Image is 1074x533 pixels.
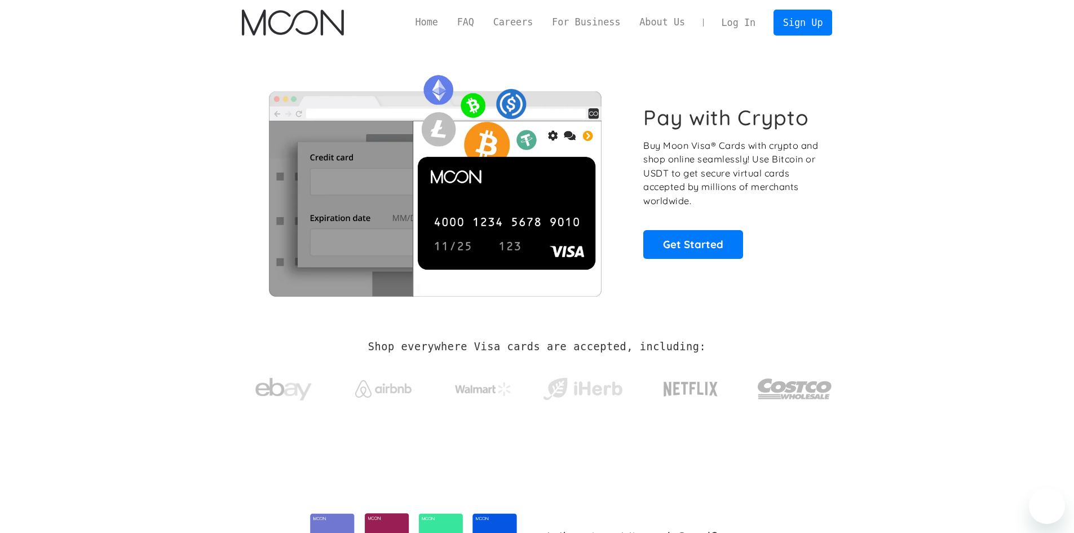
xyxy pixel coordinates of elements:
img: iHerb [541,375,625,404]
a: Sign Up [774,10,832,35]
a: iHerb [541,363,625,409]
a: Get Started [643,230,743,258]
a: Home [406,15,448,29]
img: Airbnb [355,380,412,398]
img: Netflix [662,375,719,403]
a: For Business [542,15,630,29]
a: ebay [242,360,326,413]
img: Moon Logo [242,10,344,36]
p: Buy Moon Visa® Cards with crypto and shop online seamlessly! Use Bitcoin or USDT to get secure vi... [643,139,820,208]
a: About Us [630,15,695,29]
img: Moon Cards let you spend your crypto anywhere Visa is accepted. [242,67,628,296]
a: FAQ [448,15,484,29]
a: Log In [712,10,765,35]
h1: Pay with Crypto [643,105,809,130]
a: home [242,10,344,36]
a: Costco [757,356,833,416]
a: Netflix [640,364,741,409]
img: ebay [255,372,312,407]
a: Airbnb [341,369,425,403]
a: Careers [484,15,542,29]
a: Walmart [441,371,525,402]
img: Costco [757,368,833,410]
iframe: Schaltfläche zum Öffnen des Messaging-Fensters [1029,488,1065,524]
h2: Shop everywhere Visa cards are accepted, including: [368,341,706,353]
img: Walmart [455,382,511,396]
